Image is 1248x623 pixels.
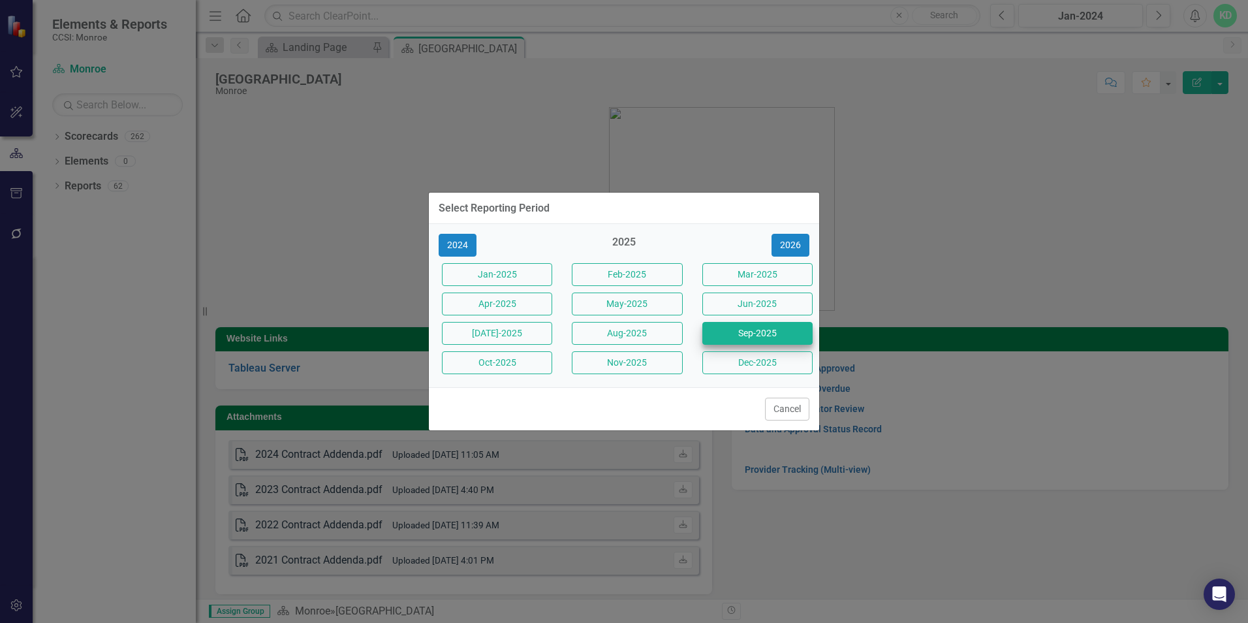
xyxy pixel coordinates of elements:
button: 2026 [772,234,809,257]
button: Apr-2025 [442,293,552,315]
div: Select Reporting Period [439,202,550,214]
button: Jan-2025 [442,263,552,286]
button: [DATE]-2025 [442,322,552,345]
button: May-2025 [572,293,682,315]
button: 2024 [439,234,476,257]
button: Cancel [765,398,809,421]
button: Nov-2025 [572,351,682,374]
button: Dec-2025 [702,351,813,374]
div: Open Intercom Messenger [1204,579,1235,610]
button: Jun-2025 [702,293,813,315]
div: 2025 [569,235,679,257]
button: Sep-2025 [702,322,813,345]
button: Mar-2025 [702,263,813,286]
button: Oct-2025 [442,351,552,374]
button: Feb-2025 [572,263,682,286]
button: Aug-2025 [572,322,682,345]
